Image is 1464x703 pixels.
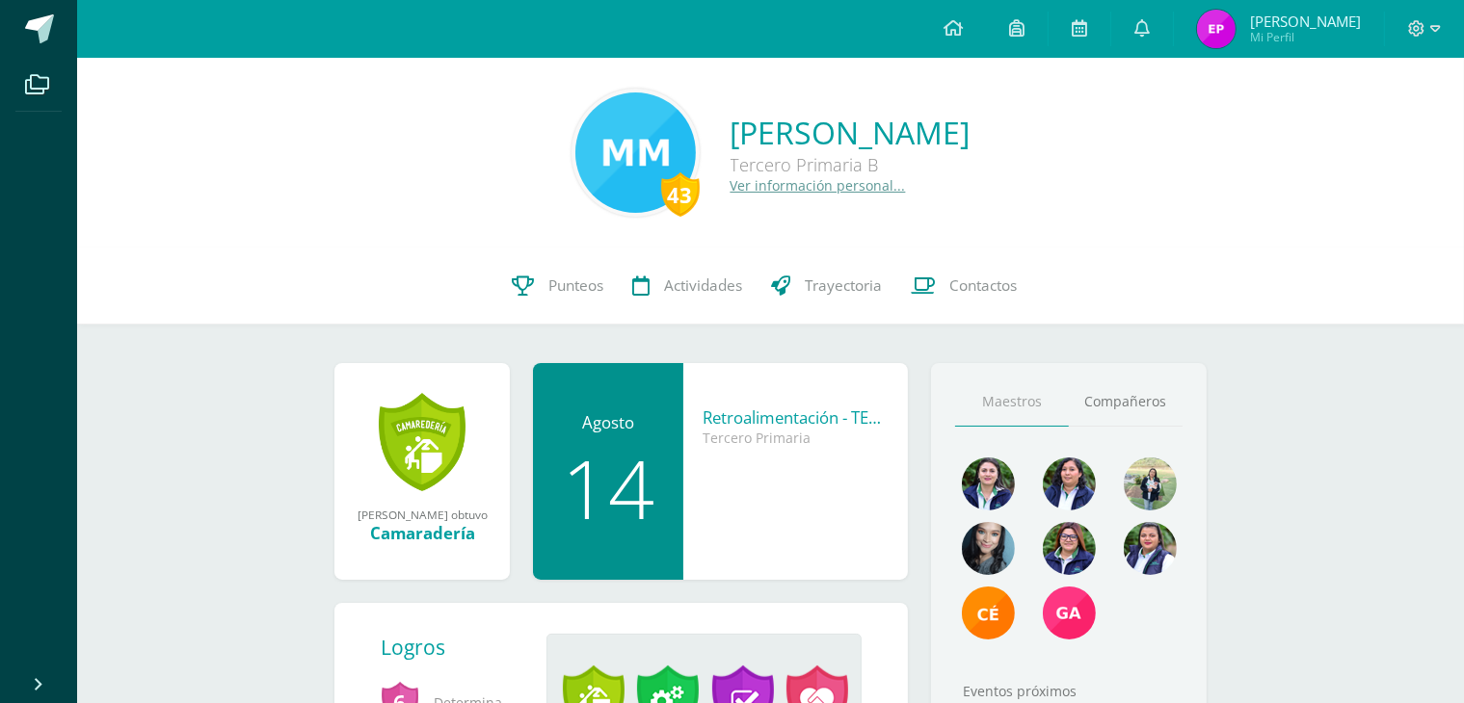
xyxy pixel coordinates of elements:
[1043,457,1096,510] img: 8ac89551984a15469ed46b81d3d3020e.png
[897,247,1032,325] a: Contactos
[731,112,971,153] a: [PERSON_NAME]
[619,247,758,325] a: Actividades
[703,429,889,447] div: Tercero Primaria
[1043,586,1096,639] img: 70cc21b8d61c418a4b6ede52432d9ed3.png
[1069,378,1183,427] a: Compañeros
[962,457,1015,510] img: 6d5a2fd91923bdcdf6ceb7918d68c7ef.png
[955,378,1069,427] a: Maestros
[731,153,971,176] div: Tercero Primaria B
[498,247,619,325] a: Punteos
[552,411,664,433] div: Agosto
[1250,12,1361,31] span: [PERSON_NAME]
[354,507,491,522] div: [PERSON_NAME] obtuvo
[1124,457,1177,510] img: e1ae573c47586dd2899f7bce97e81822.png
[661,172,700,217] div: 43
[575,92,696,213] img: 91c334c1b8510fb1e41d2e9774875ec6.png
[962,586,1015,639] img: 9fe7580334846c559dff5945f0b8902e.png
[731,176,906,195] a: Ver información personal...
[354,522,491,544] div: Camaradería
[950,275,1018,296] span: Contactos
[1197,10,1236,48] img: d3436a18ae3aecd24c10c88eaa53af22.png
[381,634,531,661] div: Logros
[665,275,743,296] span: Actividades
[549,275,604,296] span: Punteos
[1124,522,1177,575] img: e1d2b937da9f2db62118e6e9d66b26e0.png
[962,522,1015,575] img: ad3b0ac317b896e7cb345d4eeeb0660e.png
[1043,522,1096,575] img: cf67d7227dc04e9ac2421330324811fb.png
[552,448,664,529] div: 14
[758,247,897,325] a: Trayectoria
[1250,29,1361,45] span: Mi Perfil
[806,275,883,296] span: Trayectoria
[955,682,1183,700] div: Eventos próximos
[703,406,889,429] div: Retroalimentación - TERCER BIMESTRE - VIRTUAL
